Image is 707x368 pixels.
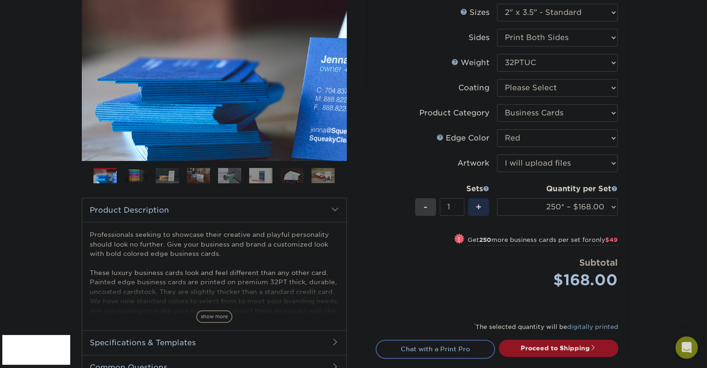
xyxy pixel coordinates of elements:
div: Coating [458,82,489,94]
span: - [423,200,428,214]
img: Business Cards 04 [187,168,210,184]
div: Sets [415,183,489,194]
span: + [476,200,482,214]
div: Weight [451,57,489,68]
img: Business Cards 05 [218,168,241,184]
img: Business Cards 02 [125,169,148,183]
small: Get more business cards per set for [468,236,618,246]
h2: Specifications & Templates [82,330,346,355]
img: Business Cards 06 [249,168,272,184]
div: Product Category [419,107,489,119]
img: Business Cards 08 [311,168,335,184]
strong: Subtotal [579,257,618,268]
span: $49 [605,236,618,243]
img: Business Cards 07 [280,168,304,184]
small: The selected quantity will be [474,323,618,330]
img: Business Cards 03 [156,168,179,184]
div: Open Intercom Messenger [675,336,698,359]
div: Edge Color [436,133,489,144]
a: Chat with a Print Pro [376,340,495,358]
span: ! [458,234,460,244]
a: Proceed to Shipping [499,340,618,356]
a: digitally printed [567,323,618,330]
div: Artwork [457,158,489,169]
span: only [592,236,618,243]
span: show more [196,310,232,323]
div: Sides [469,32,489,43]
div: Quantity per Set [497,183,618,194]
strong: 250 [479,236,491,243]
div: $168.00 [504,269,618,291]
div: Sizes [460,7,489,18]
h2: Product Description [82,198,346,222]
img: Business Cards 01 [93,165,117,188]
